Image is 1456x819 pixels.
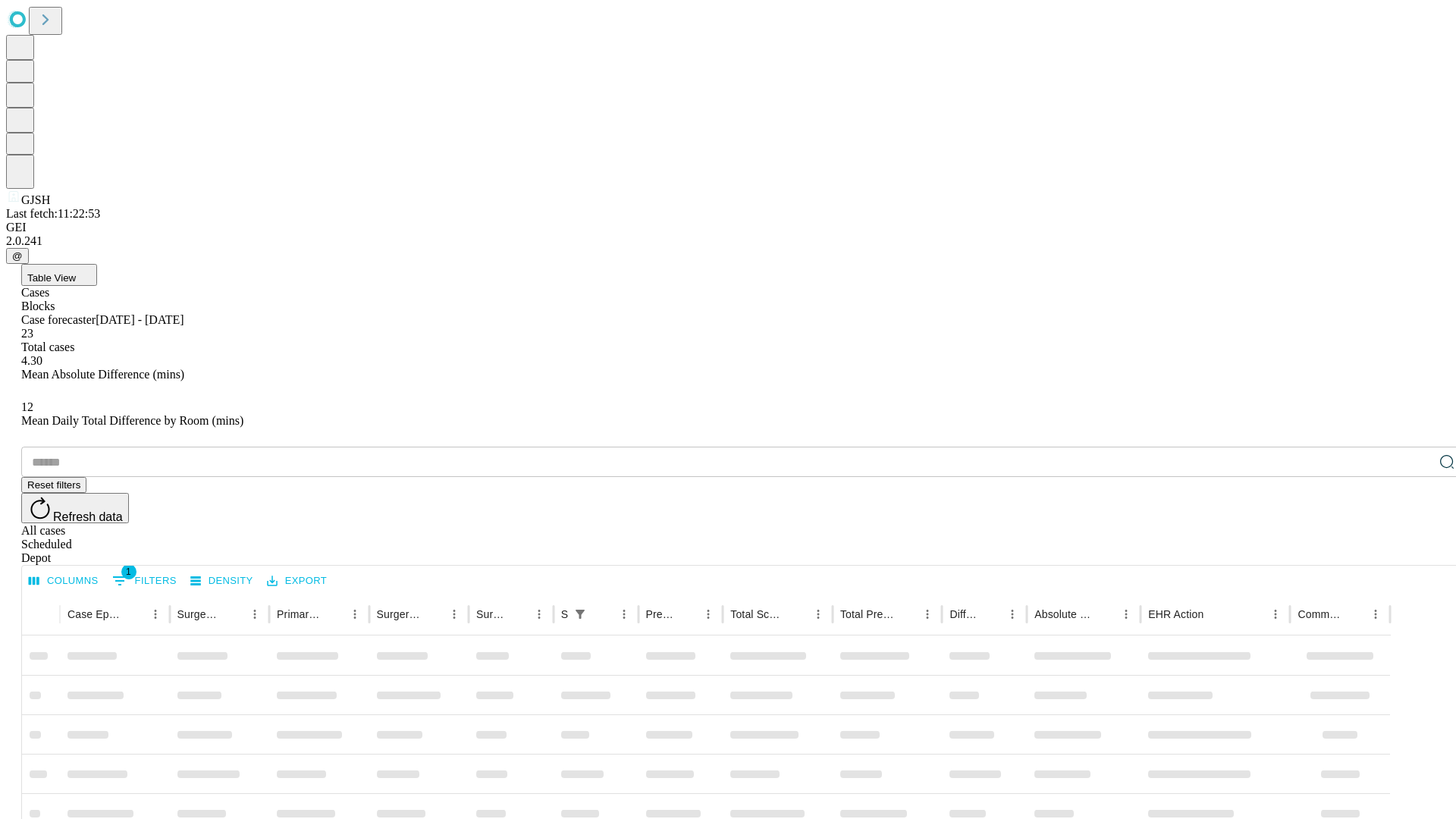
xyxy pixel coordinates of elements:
span: 12 [21,400,33,413]
button: Sort [896,604,917,625]
span: 23 [21,327,33,340]
button: Sort [124,604,145,625]
button: Sort [676,604,698,625]
span: Last fetch: 11:22:53 [6,207,100,220]
button: Table View [21,264,97,286]
span: Case forecaster [21,313,96,326]
button: Sort [592,604,613,625]
button: Show filters [108,569,180,593]
div: Predicted In Room Duration [646,608,676,620]
span: @ [12,250,23,262]
div: Absolute Difference [1034,608,1093,620]
span: Reset filters [27,479,80,491]
button: Menu [698,604,719,625]
button: Sort [1344,604,1365,625]
span: Table View [27,272,76,284]
button: Menu [529,604,550,625]
button: Menu [613,604,635,625]
button: Show filters [570,604,591,625]
span: 4.30 [21,354,42,367]
div: Scheduled In Room Duration [561,608,568,620]
button: Sort [507,604,529,625]
span: Mean Daily Total Difference by Room (mins) [21,414,243,427]
button: Sort [981,604,1002,625]
button: Menu [344,604,366,625]
div: 2.0.241 [6,234,1450,248]
button: Sort [223,604,244,625]
div: Total Predicted Duration [840,608,895,620]
div: Surgery Date [476,608,506,620]
div: Comments [1298,608,1341,620]
button: Sort [323,604,344,625]
div: Difference [949,608,979,620]
span: Mean Absolute Difference (mins) [21,368,184,381]
button: @ [6,248,29,264]
button: Reset filters [21,477,86,493]
div: EHR Action [1148,608,1203,620]
div: Total Scheduled Duration [730,608,785,620]
button: Menu [808,604,829,625]
button: Menu [244,604,265,625]
div: 1 active filter [570,604,591,625]
span: 1 [121,564,136,579]
button: Sort [786,604,808,625]
button: Menu [1116,604,1137,625]
button: Menu [444,604,465,625]
div: Primary Service [277,608,321,620]
button: Sort [1094,604,1116,625]
span: Total cases [21,340,74,353]
button: Sort [422,604,444,625]
button: Menu [1002,604,1023,625]
div: GEI [6,221,1450,234]
div: Case Epic Id [67,608,122,620]
button: Density [187,570,257,593]
div: Surgery Name [377,608,421,620]
button: Refresh data [21,493,129,523]
button: Menu [917,604,938,625]
button: Export [263,570,331,593]
button: Menu [1365,604,1386,625]
span: GJSH [21,193,50,206]
button: Select columns [25,570,102,593]
div: Surgeon Name [177,608,221,620]
button: Sort [1205,604,1226,625]
span: Refresh data [53,510,123,523]
span: [DATE] - [DATE] [96,313,184,326]
button: Menu [145,604,166,625]
button: Menu [1265,604,1286,625]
